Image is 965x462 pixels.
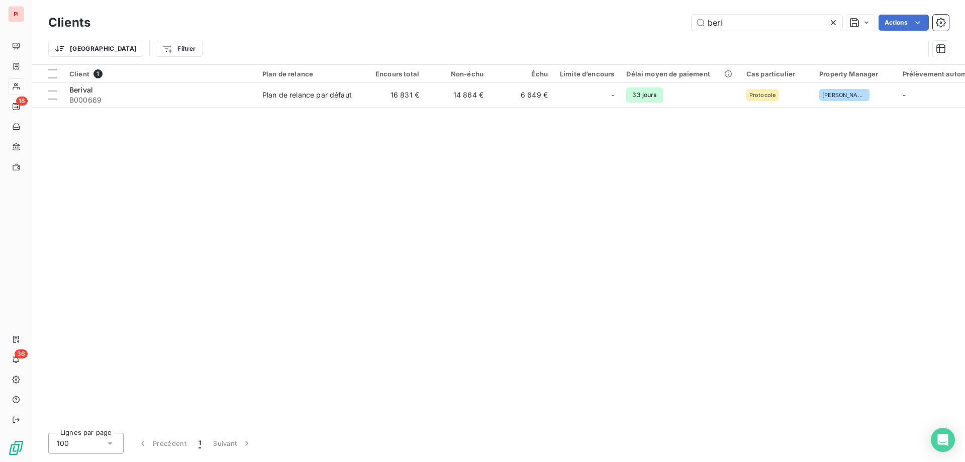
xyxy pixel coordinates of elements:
[69,70,89,78] span: Client
[132,433,192,454] button: Précédent
[496,70,548,78] div: Échu
[57,438,69,448] span: 100
[69,95,250,105] span: B000669
[626,70,734,78] div: Délai moyen de paiement
[262,70,355,78] div: Plan de relance
[611,90,614,100] span: -
[931,428,955,452] div: Open Intercom Messenger
[431,70,484,78] div: Non-échu
[48,41,143,57] button: [GEOGRAPHIC_DATA]
[425,83,490,107] td: 14 864 €
[93,69,103,78] span: 1
[8,440,24,456] img: Logo LeanPay
[199,438,201,448] span: 1
[903,90,906,99] span: -
[262,90,352,100] div: Plan de relance par défaut
[207,433,258,454] button: Suivant
[746,70,807,78] div: Cas particulier
[192,433,207,454] button: 1
[69,85,93,94] span: Berival
[48,14,90,32] h3: Clients
[156,41,202,57] button: Filtrer
[749,92,776,98] span: Protocole
[626,87,662,103] span: 33 jours
[490,83,554,107] td: 6 649 €
[8,6,24,22] div: PI
[819,70,890,78] div: Property Manager
[367,70,419,78] div: Encours total
[879,15,929,31] button: Actions
[15,349,28,358] span: 36
[822,92,866,98] span: [PERSON_NAME]
[560,70,614,78] div: Limite d’encours
[692,15,842,31] input: Rechercher
[361,83,425,107] td: 16 831 €
[16,97,28,106] span: 18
